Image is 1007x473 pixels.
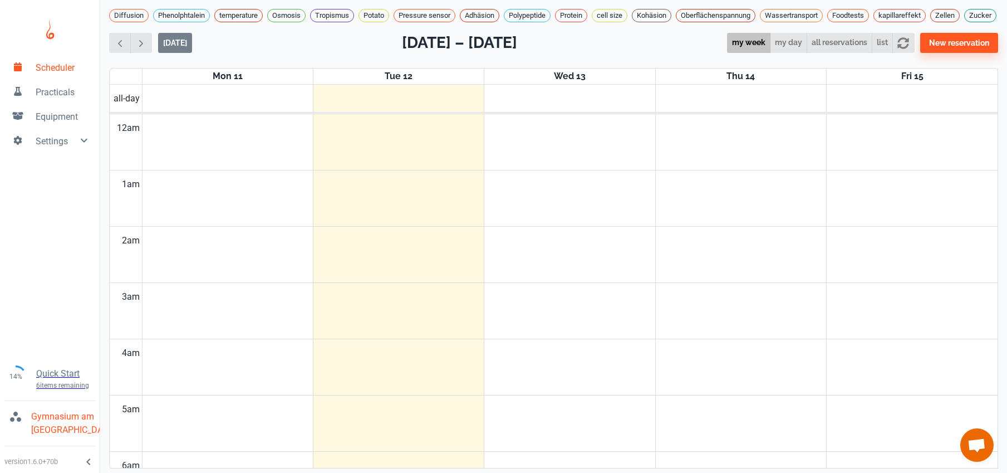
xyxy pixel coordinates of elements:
span: cell size [592,10,627,21]
span: Zucker [965,10,996,21]
a: Chat öffnen [960,428,994,462]
div: 12am [115,114,142,142]
div: kapillareffekt [873,9,926,22]
div: 5am [120,396,142,423]
div: Phenolphtalein [153,9,210,22]
span: Protein [556,10,587,21]
span: Tropismus [311,10,353,21]
div: Wassertransport [760,9,823,22]
a: August 15, 2025 [899,69,926,84]
button: New reservation [920,33,998,53]
span: Potato [359,10,389,21]
button: my day [770,33,807,53]
div: Adhäsion [460,9,499,22]
button: refresh [892,33,914,53]
div: Kohäsion [632,9,671,22]
div: Protein [555,9,587,22]
span: Kohäsion [632,10,671,21]
div: cell size [592,9,627,22]
div: Zucker [964,9,996,22]
button: Previous week [109,33,131,53]
span: Adhäsion [460,10,499,21]
div: Diffusion [109,9,149,22]
span: Polypeptide [504,10,550,21]
div: 3am [120,283,142,311]
span: temperature [215,10,262,21]
a: August 11, 2025 [210,69,245,84]
span: Osmosis [268,10,305,21]
span: all-day [111,92,142,105]
span: Oberflächenspannung [676,10,755,21]
div: Tropismus [310,9,354,22]
div: Polypeptide [504,9,551,22]
button: [DATE] [158,33,192,53]
span: Diffusion [110,10,148,21]
div: Pressure sensor [394,9,455,22]
a: August 14, 2025 [724,69,757,84]
div: 2am [120,227,142,255]
span: Zellen [931,10,959,21]
button: all reservations [807,33,872,53]
div: Oberflächenspannung [676,9,755,22]
div: Osmosis [267,9,306,22]
div: Potato [358,9,389,22]
button: Next week [130,33,152,53]
div: Foodtests [827,9,869,22]
button: my week [727,33,770,53]
span: Pressure sensor [394,10,455,21]
div: 1am [120,170,142,198]
span: Wassertransport [760,10,822,21]
span: Foodtests [828,10,868,21]
h2: [DATE] – [DATE] [402,31,517,55]
div: Zellen [930,9,960,22]
a: August 13, 2025 [552,69,588,84]
a: August 12, 2025 [382,69,415,84]
span: kapillareffekt [874,10,925,21]
div: 4am [120,339,142,367]
span: Phenolphtalein [154,10,209,21]
button: list [872,33,893,53]
div: temperature [214,9,263,22]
